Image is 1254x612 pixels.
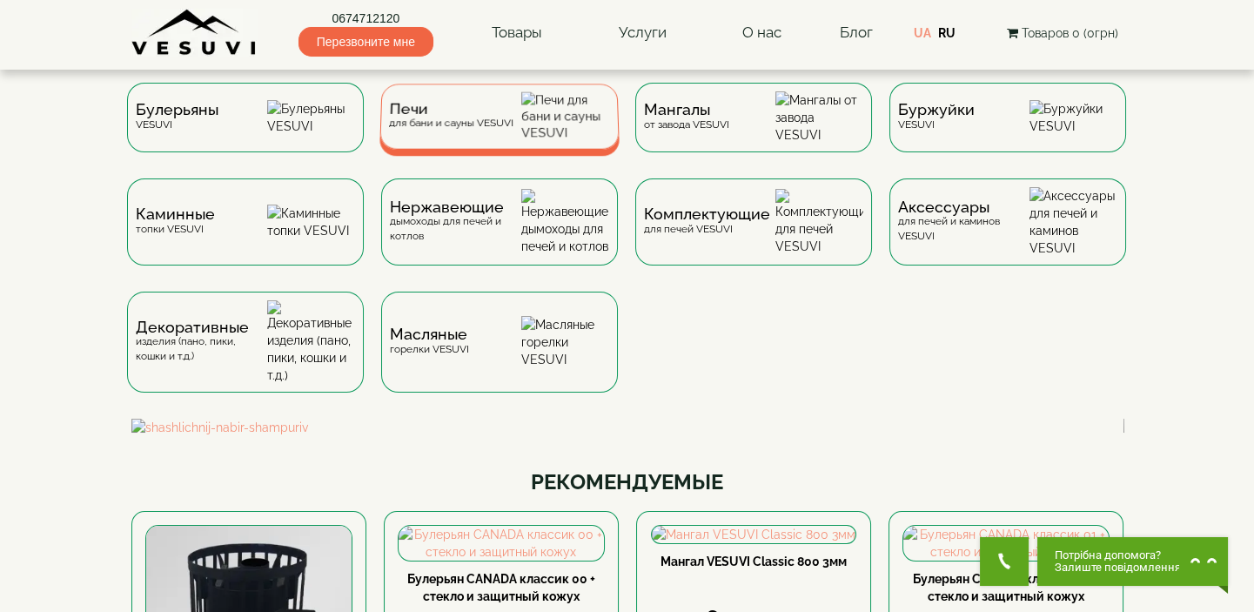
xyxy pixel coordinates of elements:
img: Печи для бани и сауны VESUVI [521,92,610,141]
a: Товары [474,13,560,53]
a: Печидля бани и сауны VESUVI Печи для бани и сауны VESUVI [372,83,627,178]
img: Декоративные изделия (пано, пики, кошки и т.д.) [267,300,355,384]
div: VESUVI [136,103,218,131]
span: Залиште повідомлення [1055,562,1181,574]
button: Get Call button [980,537,1029,586]
img: Булерьян CANADA классик 01 + стекло и защитный кожух [903,526,1109,561]
span: Аксессуары [898,200,1029,214]
a: Мангал VESUVI Classic 800 3мм [661,555,847,568]
a: RU [938,26,956,40]
img: Буржуйки VESUVI [1029,100,1117,135]
a: Каминныетопки VESUVI Каминные топки VESUVI [118,178,372,292]
span: Печи [389,103,513,116]
a: Мангалыот завода VESUVI Мангалы от завода VESUVI [627,83,881,178]
div: топки VESUVI [136,207,215,236]
img: Булерьяны VESUVI [267,100,355,135]
img: Аксессуары для печей и каминов VESUVI [1029,187,1117,257]
span: Комплектующие [644,207,770,221]
a: Булерьян CANADA классик 01 + стекло и защитный кожух [913,572,1099,603]
a: 0674712120 [298,10,433,27]
span: Буржуйки [898,103,975,117]
a: Аксессуарыдля печей и каминов VESUVI Аксессуары для печей и каминов VESUVI [881,178,1135,292]
span: Нержавеющие [390,200,521,214]
div: VESUVI [898,103,975,131]
button: Chat button [1037,537,1228,586]
div: дымоходы для печей и котлов [390,200,521,244]
img: Завод VESUVI [131,9,258,57]
div: горелки VESUVI [390,327,469,356]
div: для печей VESUVI [644,207,770,236]
span: Булерьяны [136,103,218,117]
a: О нас [725,13,799,53]
img: shashlichnij-nabir-shampuriv [131,419,1123,436]
img: Мангал VESUVI Classic 800 3мм [652,526,855,543]
a: Декоративныеизделия (пано, пики, кошки и т.д.) Декоративные изделия (пано, пики, кошки и т.д.) [118,292,372,419]
a: UA [914,26,931,40]
img: Каминные топки VESUVI [267,205,355,239]
span: Мангалы [644,103,729,117]
img: Булерьян CANADA классик 00 + стекло и защитный кожух [399,526,604,561]
a: Булерьян CANADA классик 00 + стекло и защитный кожух [407,572,595,603]
span: Перезвоните мне [298,27,433,57]
div: изделия (пано, пики, кошки и т.д.) [136,320,267,364]
div: для бани и сауны VESUVI [388,103,513,130]
a: Масляныегорелки VESUVI Масляные горелки VESUVI [372,292,627,419]
img: Мангалы от завода VESUVI [775,91,863,144]
span: Масляные [390,327,469,341]
img: Комплектующие для печей VESUVI [775,189,863,255]
span: Декоративные [136,320,267,334]
span: Потрібна допомога? [1055,549,1181,562]
img: Нержавеющие дымоходы для печей и котлов [521,189,609,255]
button: Товаров 0 (0грн) [1001,24,1123,43]
a: Услуги [600,13,683,53]
a: БуржуйкиVESUVI Буржуйки VESUVI [881,83,1135,178]
a: БулерьяныVESUVI Булерьяны VESUVI [118,83,372,178]
div: от завода VESUVI [644,103,729,131]
div: для печей и каминов VESUVI [898,200,1029,244]
span: Товаров 0 (0грн) [1021,26,1117,40]
a: Нержавеющиедымоходы для печей и котлов Нержавеющие дымоходы для печей и котлов [372,178,627,292]
a: Комплектующиедля печей VESUVI Комплектующие для печей VESUVI [627,178,881,292]
img: Масляные горелки VESUVI [521,316,609,368]
a: Блог [840,24,873,41]
span: Каминные [136,207,215,221]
